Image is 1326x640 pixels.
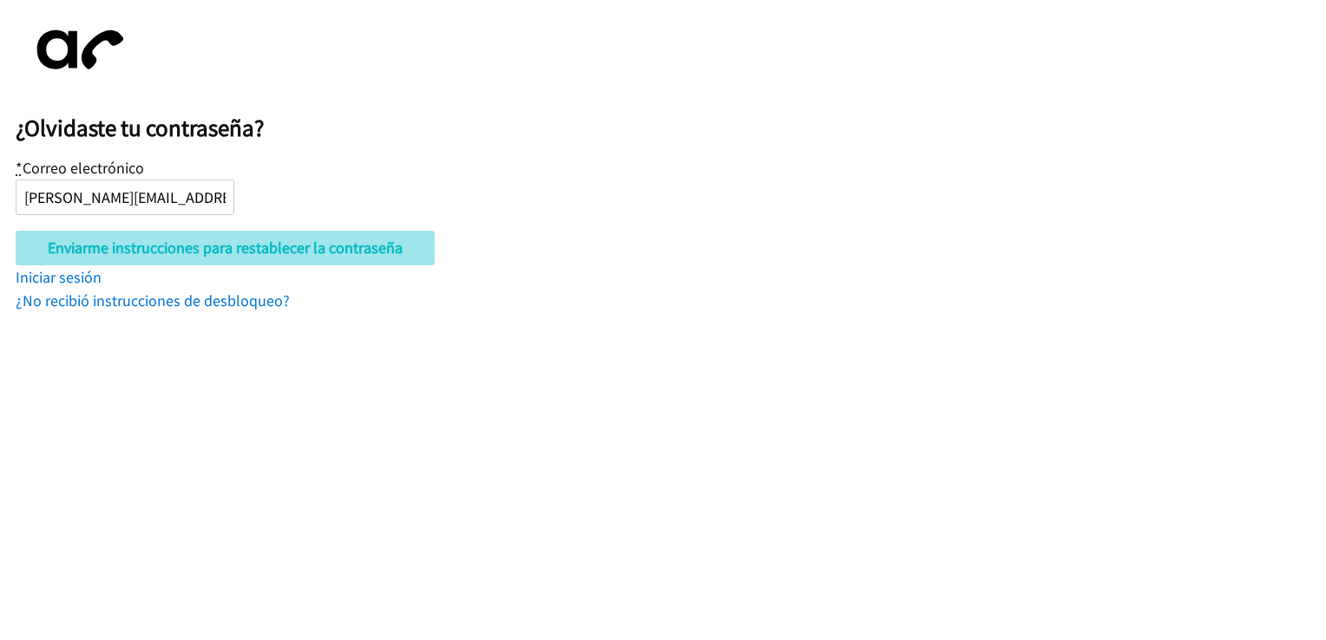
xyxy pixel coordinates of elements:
[16,114,1326,143] h2: ¿Olvidaste tu contraseña?
[16,291,290,310] a: ¿No recibió instrucciones de desbloqueo?
[16,231,435,265] input: Enviarme instrucciones para restablecer la contraseña
[16,158,144,178] label: Correo electrónico
[16,16,137,84] img: aphone-8a226864a2ddd6a5e75d1ebefc011f4aa8f32683c2d82f3fb0802fe031f96514.svg
[16,267,102,287] a: Iniciar sesión
[16,158,23,178] abbr: required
